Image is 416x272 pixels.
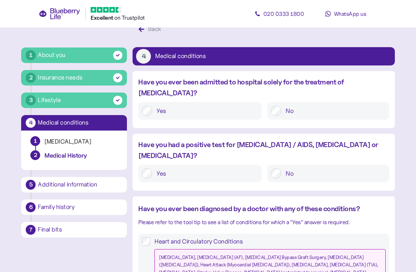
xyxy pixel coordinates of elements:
div: Have you ever been diagnosed by a doctor with any of these conditions? [138,203,389,214]
button: 3Lifestyle [21,93,127,108]
div: Lifestyle [38,95,61,105]
span: WhatsApp us [334,10,366,17]
div: Insurance needs [38,73,82,82]
span: on Trustpilot [114,14,145,21]
div: Have you had a positive test for [MEDICAL_DATA] / AIDS, [MEDICAL_DATA] or [MEDICAL_DATA]? [138,139,389,161]
div: Back [148,24,161,34]
button: 2Medical History [27,150,121,164]
button: 5Additional information [21,177,127,192]
div: Medical conditions [155,53,206,59]
div: 5 [26,180,36,190]
div: Have you ever been admitted to hospital solely for the treatment of [MEDICAL_DATA]? [138,77,389,99]
button: 7Final bits [21,222,127,238]
button: 1About you [21,48,127,63]
div: 6 [26,202,36,212]
label: Yes [152,168,258,179]
div: Medical History [44,152,118,160]
span: 020 0333 1800 [263,10,304,17]
button: 2Insurance needs [21,70,127,86]
div: Family history [38,204,122,210]
div: 2 [30,150,40,160]
div: 1 [26,50,36,60]
label: No [281,106,385,116]
div: 2 [26,73,36,83]
label: Yes [152,106,258,116]
a: 020 0333 1800 [247,7,311,21]
div: 4 [136,49,151,64]
div: 3 [26,95,36,105]
div: Please refer to the tool tip to see a list of conditions for which a “Yes” answer is required. [138,218,389,227]
a: WhatsApp us [314,7,377,21]
button: Back [133,22,169,37]
div: Medical conditions [38,120,122,126]
button: 6Family history [21,200,127,215]
div: 4 [26,118,36,128]
div: 1 [31,137,40,146]
button: 4Medical conditions [21,115,127,131]
div: About you [38,50,66,60]
div: Additional information [38,182,122,188]
div: 7 [26,225,36,235]
label: No [281,168,385,179]
button: 1[MEDICAL_DATA] [27,136,121,150]
div: Final bits [38,227,122,233]
div: [MEDICAL_DATA] [44,138,118,146]
button: 4Medical conditions [133,47,394,65]
span: Excellent ️ [91,14,114,21]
